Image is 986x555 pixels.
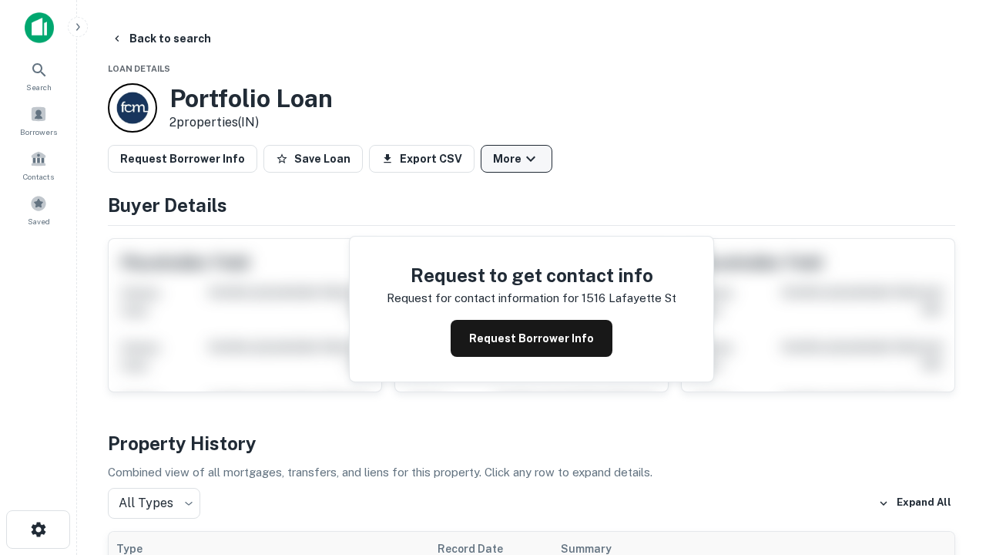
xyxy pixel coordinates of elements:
button: More [481,145,552,173]
p: 1516 lafayette st [582,289,676,308]
h4: Buyer Details [108,191,955,219]
p: Request for contact information for [387,289,579,308]
span: Saved [28,215,50,227]
h4: Request to get contact info [387,261,676,289]
a: Borrowers [5,99,72,141]
button: Request Borrower Info [108,145,257,173]
p: Combined view of all mortgages, transfers, and liens for this property. Click any row to expand d... [108,463,955,482]
span: Contacts [23,170,54,183]
p: 2 properties (IN) [169,113,333,132]
h3: Portfolio Loan [169,84,333,113]
button: Expand All [874,492,955,515]
span: Loan Details [108,64,170,73]
img: capitalize-icon.png [25,12,54,43]
div: All Types [108,488,200,519]
h4: Property History [108,429,955,457]
a: Search [5,55,72,96]
button: Request Borrower Info [451,320,612,357]
button: Back to search [105,25,217,52]
a: Contacts [5,144,72,186]
button: Save Loan [263,145,363,173]
a: Saved [5,189,72,230]
button: Export CSV [369,145,475,173]
span: Search [26,81,52,93]
iframe: Chat Widget [909,382,986,456]
span: Borrowers [20,126,57,138]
